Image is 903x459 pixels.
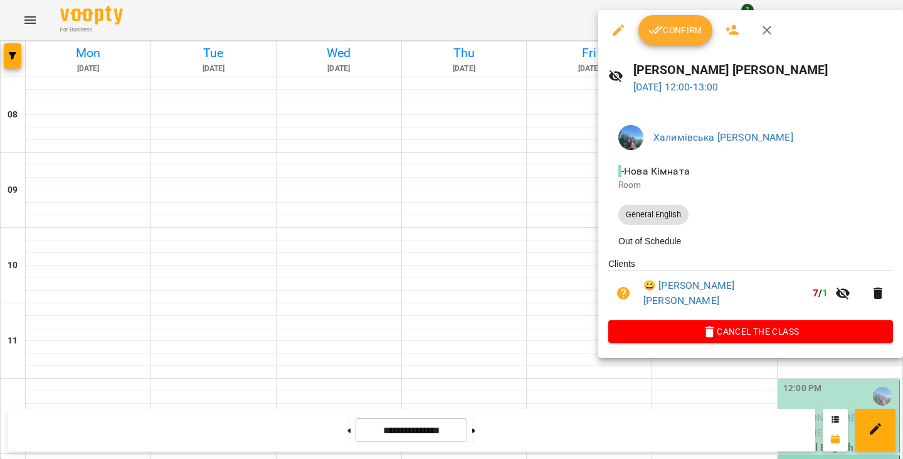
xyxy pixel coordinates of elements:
[822,287,828,299] span: 1
[618,125,643,150] img: a7d4f18d439b15bc62280586adbb99de.jpg
[638,15,712,45] button: Confirm
[608,320,893,343] button: Cancel the class
[618,209,689,220] span: General English
[653,131,793,143] a: Халимівська [PERSON_NAME]
[608,278,638,308] button: Unpaid. Bill the attendance?
[813,287,828,299] b: /
[608,230,893,252] li: Out of Schedule
[633,81,719,93] a: [DATE] 12:00-13:00
[633,60,893,80] h6: [PERSON_NAME] [PERSON_NAME]
[618,324,883,339] span: Cancel the class
[643,278,808,308] a: 😀 [PERSON_NAME] [PERSON_NAME]
[648,23,702,38] span: Confirm
[618,165,692,177] span: - Нова Кімната
[618,179,883,192] p: Room
[608,257,893,320] ul: Clients
[813,287,818,299] span: 7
